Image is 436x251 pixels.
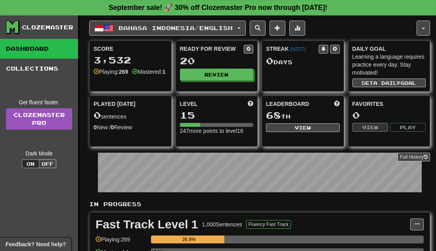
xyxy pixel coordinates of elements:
[352,100,426,108] div: Favorites
[266,56,340,66] div: Day s
[352,79,426,87] button: Seta dailygoal
[6,108,72,130] a: ClozemasterPro
[373,80,400,86] span: a daily
[266,110,340,121] div: th
[290,46,306,52] a: (NZST)
[246,220,291,229] button: Fluency Fast Track
[248,100,253,108] span: Score more points to level up
[180,56,254,66] div: 20
[96,218,198,230] div: Fast Track Level 1
[266,55,273,66] span: 0
[89,21,246,36] button: Bahasa Indonesia/English
[352,53,426,77] div: Learning a language requires practice every day. Stay motivated!
[180,69,254,80] button: Review
[352,110,426,120] div: 0
[180,110,254,120] div: 15
[109,4,327,11] strong: September sale! 🚀 30% off Clozemaster Pro now through [DATE]!
[180,100,198,108] span: Level
[119,69,128,75] strong: 269
[352,123,388,132] button: View
[180,127,254,135] div: 247 more points to level 16
[352,45,426,53] div: Daily Goal
[94,124,97,130] strong: 0
[289,21,305,36] button: More stats
[22,159,39,168] button: On
[153,236,224,243] div: 26.9%
[162,69,165,75] strong: 1
[94,123,167,131] div: New / Review
[6,240,66,248] span: Open feedback widget
[6,98,72,106] div: Get fluent faster.
[266,45,319,53] div: Streak
[119,25,233,31] span: Bahasa Indonesia / English
[202,220,242,228] div: 1,000 Sentences
[94,100,136,108] span: Played [DATE]
[398,153,430,161] button: Full History
[39,159,56,168] button: Off
[132,68,165,76] div: Mastered:
[94,110,167,121] div: sentences
[94,55,167,65] div: 3,532
[266,100,309,108] span: Leaderboard
[266,109,281,121] span: 68
[266,123,340,132] button: View
[334,100,340,108] span: This week in points, UTC
[22,23,73,31] div: Clozemaster
[180,45,244,53] div: Ready for Review
[250,21,266,36] button: Search sentences
[89,200,430,208] p: In Progress
[96,236,147,249] div: Playing: 269
[94,68,128,76] div: Playing:
[111,124,114,130] strong: 0
[6,149,72,157] div: Dark Mode
[270,21,285,36] button: Add sentence to collection
[390,123,426,132] button: Play
[94,45,167,53] div: Score
[94,109,101,121] span: 0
